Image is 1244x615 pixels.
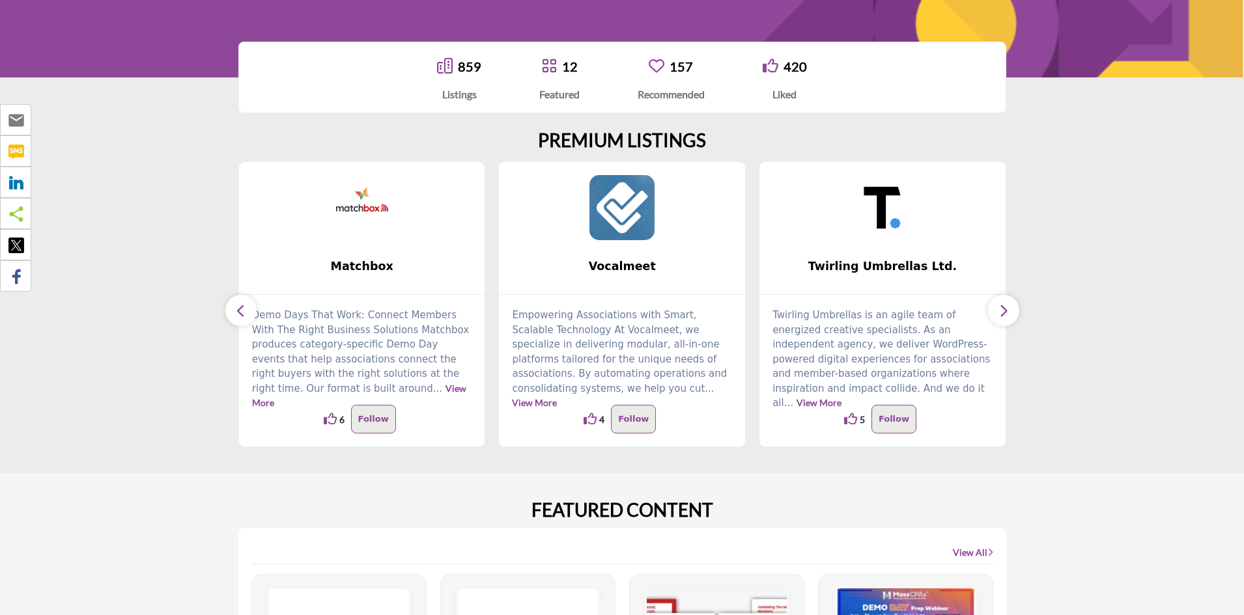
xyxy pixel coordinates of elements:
[850,175,915,240] img: Twirling Umbrellas Ltd.
[779,258,986,275] span: Twirling Umbrellas Ltd.
[562,59,578,74] a: 12
[649,58,664,75] a: Go to Recommended
[772,308,993,411] p: Twirling Umbrellas is an agile team of energized creative specialists. As an independent agency, ...
[252,383,466,409] a: View More
[611,405,656,433] button: Follow
[518,258,726,275] span: Vocalmeet
[239,249,485,284] a: Matchbox
[871,405,916,433] button: Follow
[538,130,706,152] h2: PREMIUM LISTINGS
[797,397,841,408] a: View More
[541,58,557,75] a: Go to Featured
[779,249,986,284] b: Twirling Umbrellas Ltd.
[531,499,713,521] h2: FEATURED CONTENT
[499,249,745,284] a: Vocalmeet
[953,546,993,559] a: View All
[879,411,909,427] p: Follow
[784,59,807,74] a: 420
[705,383,714,394] span: ...
[670,59,693,74] a: 157
[437,87,481,102] div: Listings
[518,249,726,284] b: Vocalmeet
[759,249,1006,284] a: Twirling Umbrellas Ltd.
[252,308,472,411] p: Demo Days That Work: Connect Members With The Right Business Solutions Matchbox produces category...
[784,397,793,409] span: ...
[259,258,466,275] span: Matchbox
[618,411,649,427] p: Follow
[539,87,580,102] div: Featured
[339,413,345,426] span: 6
[638,87,705,102] div: Recommended
[512,397,557,408] a: View More
[763,58,778,74] i: Go to Liked
[330,175,395,240] img: Matchbox
[512,308,732,411] p: Empowering Associations with Smart, Scalable Technology At Vocalmeet, we specialize in delivering...
[860,413,865,426] span: 5
[458,59,481,74] a: 859
[599,413,604,426] span: 4
[433,383,442,394] span: ...
[259,249,466,284] b: Matchbox
[358,411,389,427] p: Follow
[763,87,807,102] div: Liked
[589,175,655,240] img: Vocalmeet
[351,405,396,433] button: Follow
